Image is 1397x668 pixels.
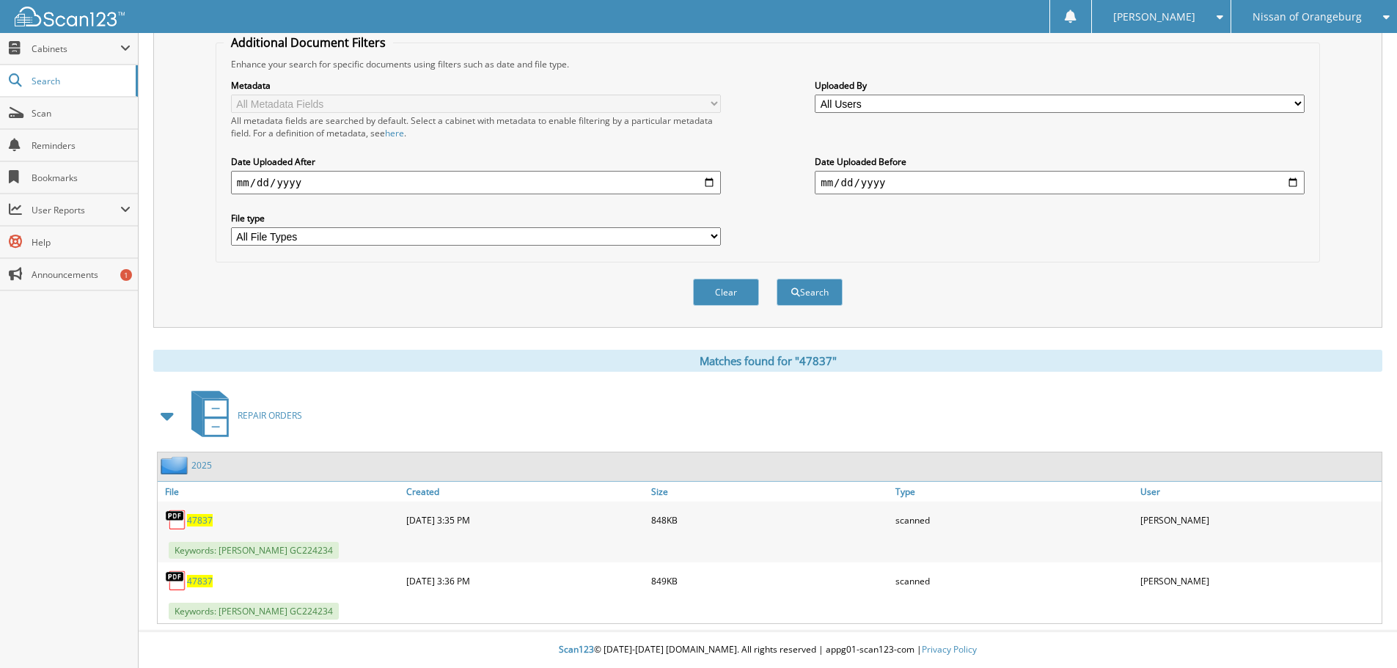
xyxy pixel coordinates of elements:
[32,139,131,152] span: Reminders
[815,171,1305,194] input: end
[815,79,1305,92] label: Uploaded By
[648,505,892,535] div: 848KB
[922,643,977,656] a: Privacy Policy
[777,279,843,306] button: Search
[32,172,131,184] span: Bookmarks
[15,7,125,26] img: scan123-logo-white.svg
[1324,598,1397,668] iframe: Chat Widget
[191,459,212,471] a: 2025
[32,43,120,55] span: Cabinets
[385,127,404,139] a: here
[1137,482,1382,502] a: User
[1253,12,1362,21] span: Nissan of Orangeburg
[120,269,132,281] div: 1
[1137,566,1382,595] div: [PERSON_NAME]
[403,505,648,535] div: [DATE] 3:35 PM
[648,566,892,595] div: 849KB
[169,603,339,620] span: Keywords: [PERSON_NAME] GC224234
[693,279,759,306] button: Clear
[892,566,1137,595] div: scanned
[32,236,131,249] span: Help
[32,75,128,87] span: Search
[169,542,339,559] span: Keywords: [PERSON_NAME] GC224234
[187,575,213,587] a: 47837
[153,350,1382,372] div: Matches found for "47837"
[238,409,302,422] span: REPAIR ORDERS
[231,155,721,168] label: Date Uploaded After
[165,570,187,592] img: PDF.png
[32,204,120,216] span: User Reports
[892,482,1137,502] a: Type
[32,268,131,281] span: Announcements
[231,79,721,92] label: Metadata
[403,566,648,595] div: [DATE] 3:36 PM
[139,632,1397,668] div: © [DATE]-[DATE] [DOMAIN_NAME]. All rights reserved | appg01-scan123-com |
[892,505,1137,535] div: scanned
[161,456,191,474] img: folder2.png
[165,509,187,531] img: PDF.png
[183,386,302,444] a: REPAIR ORDERS
[32,107,131,120] span: Scan
[231,212,721,224] label: File type
[559,643,594,656] span: Scan123
[158,482,403,502] a: File
[1137,505,1382,535] div: [PERSON_NAME]
[403,482,648,502] a: Created
[231,171,721,194] input: start
[231,114,721,139] div: All metadata fields are searched by default. Select a cabinet with metadata to enable filtering b...
[1113,12,1195,21] span: [PERSON_NAME]
[224,34,393,51] legend: Additional Document Filters
[815,155,1305,168] label: Date Uploaded Before
[648,482,892,502] a: Size
[187,514,213,526] a: 47837
[224,58,1312,70] div: Enhance your search for specific documents using filters such as date and file type.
